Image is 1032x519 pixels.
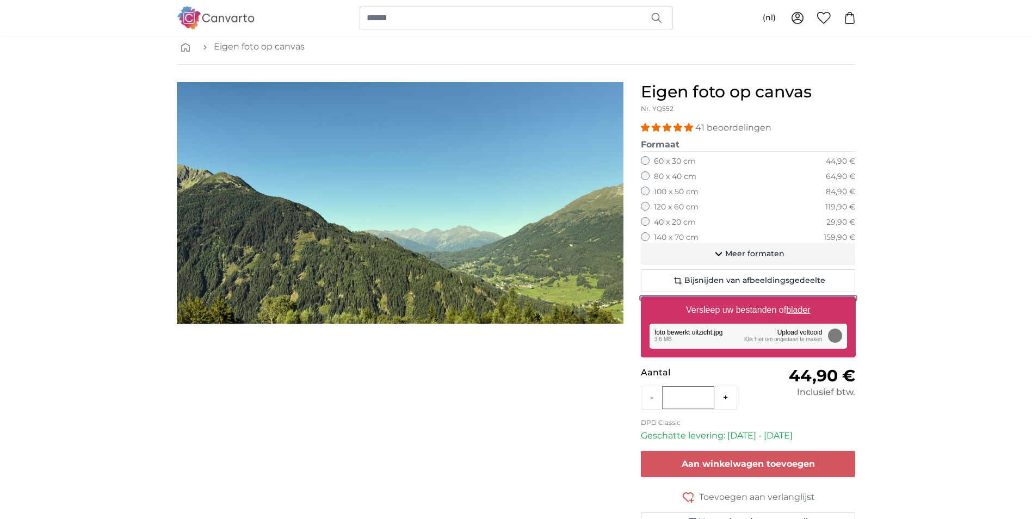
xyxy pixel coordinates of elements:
[748,386,855,399] div: Inclusief btw.
[641,366,748,379] p: Aantal
[654,171,696,182] label: 80 x 40 cm
[641,490,856,504] button: Toevoegen aan verlanglijst
[641,122,695,133] span: 4.98 stars
[826,187,855,197] div: 84,90 €
[699,491,815,504] span: Toevoegen aan verlanglijst
[654,217,696,228] label: 40 x 20 cm
[754,8,784,28] button: (nl)
[786,305,810,314] u: blader
[654,202,699,213] label: 120 x 60 cm
[177,29,856,65] nav: breadcrumbs
[714,387,737,409] button: +
[824,232,855,243] div: 159,90 €
[682,459,815,469] span: Aan winkelwagen toevoegen
[789,366,855,386] span: 44,90 €
[641,104,673,113] span: Nr. YQ552
[826,156,855,167] div: 44,90 €
[177,82,623,324] img: personalised-canvas-print
[654,232,699,243] label: 140 x 70 cm
[826,217,855,228] div: 29,90 €
[214,40,305,53] a: Eigen foto op canvas
[641,138,856,152] legend: Formaat
[641,429,856,442] p: Geschatte levering: [DATE] - [DATE]
[177,7,255,29] img: Canvarto
[641,451,856,477] button: Aan winkelwagen toevoegen
[654,156,696,167] label: 60 x 30 cm
[695,122,771,133] span: 41 beoordelingen
[654,187,699,197] label: 100 x 50 cm
[684,275,825,286] span: Bijsnijden van afbeeldingsgedeelte
[641,243,856,265] button: Meer formaten
[682,299,815,321] label: Versleep uw bestanden of
[826,171,855,182] div: 64,90 €
[641,82,856,102] h1: Eigen foto op canvas
[177,82,623,324] div: 1 of 1
[641,387,662,409] button: -
[641,418,856,427] p: DPD Classic
[725,249,784,259] span: Meer formaten
[641,269,856,292] button: Bijsnijden van afbeeldingsgedeelte
[825,202,855,213] div: 119,90 €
